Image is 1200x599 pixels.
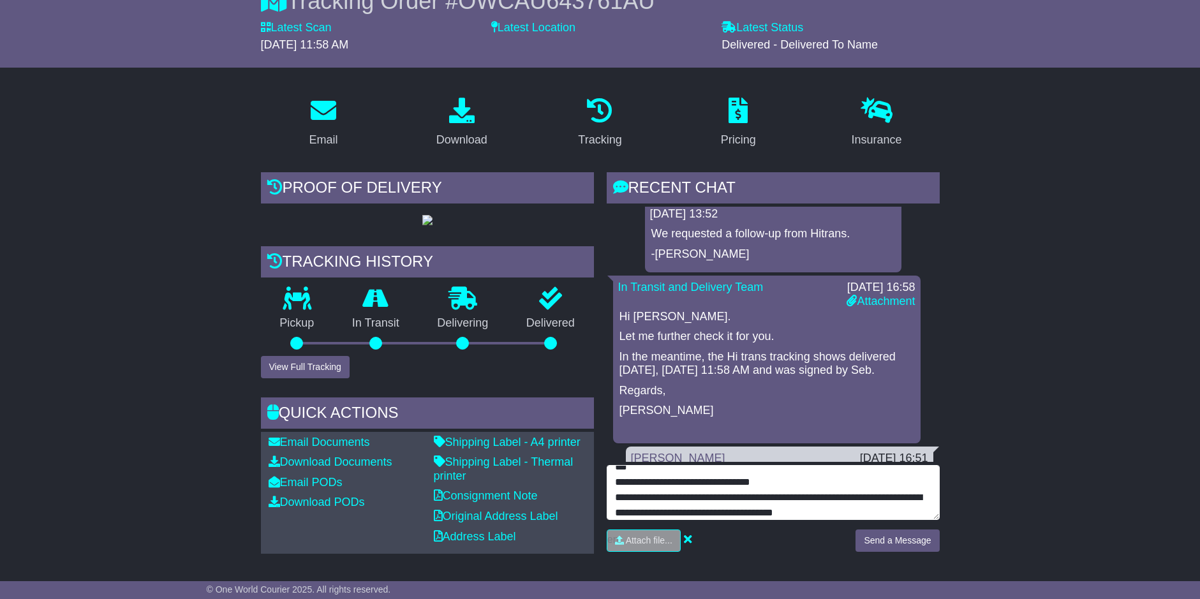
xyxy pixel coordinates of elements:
[261,356,350,378] button: View Full Tracking
[269,455,392,468] a: Download Documents
[619,384,914,398] p: Regards,
[261,246,594,281] div: Tracking history
[578,131,621,149] div: Tracking
[721,131,756,149] div: Pricing
[852,131,902,149] div: Insurance
[619,310,914,324] p: Hi [PERSON_NAME].
[261,172,594,207] div: Proof of Delivery
[300,93,346,153] a: Email
[618,281,764,293] a: In Transit and Delivery Team
[261,316,334,330] p: Pickup
[434,489,538,502] a: Consignment Note
[619,404,914,418] p: [PERSON_NAME]
[607,172,940,207] div: RECENT CHAT
[434,530,516,543] a: Address Label
[269,476,343,489] a: Email PODs
[713,93,764,153] a: Pricing
[856,529,939,552] button: Send a Message
[847,281,915,295] div: [DATE] 16:58
[570,93,630,153] a: Tracking
[650,207,896,221] div: [DATE] 13:52
[261,38,349,51] span: [DATE] 11:58 AM
[428,93,496,153] a: Download
[847,295,915,307] a: Attachment
[722,38,878,51] span: Delivered - Delivered To Name
[434,510,558,522] a: Original Address Label
[619,350,914,378] p: In the meantime, the Hi trans tracking shows delivered [DATE], [DATE] 11:58 AM and was signed by ...
[309,131,337,149] div: Email
[333,316,419,330] p: In Transit
[860,452,928,466] div: [DATE] 16:51
[207,584,391,595] span: © One World Courier 2025. All rights reserved.
[269,496,365,508] a: Download PODs
[507,316,594,330] p: Delivered
[651,227,895,241] p: We requested a follow-up from Hitrans.
[434,455,574,482] a: Shipping Label - Thermal printer
[434,436,581,448] a: Shipping Label - A4 printer
[631,452,725,464] a: [PERSON_NAME]
[843,93,910,153] a: Insurance
[722,21,803,35] label: Latest Status
[436,131,487,149] div: Download
[491,21,575,35] label: Latest Location
[651,248,895,262] p: -[PERSON_NAME]
[619,330,914,344] p: Let me further check it for you.
[261,397,594,432] div: Quick Actions
[419,316,508,330] p: Delivering
[422,215,433,225] img: GetPodImage
[269,436,370,448] a: Email Documents
[261,21,332,35] label: Latest Scan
